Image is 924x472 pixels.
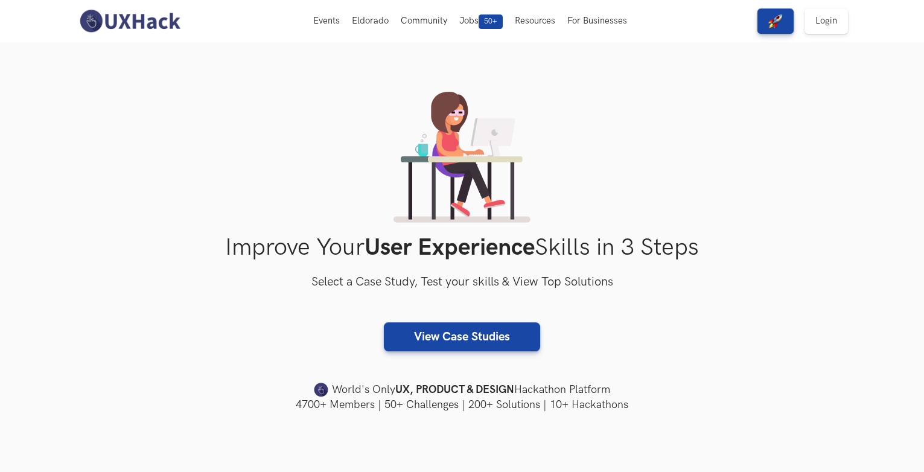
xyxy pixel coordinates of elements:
img: UXHack-logo.png [76,8,183,34]
h1: Improve Your Skills in 3 Steps [76,234,849,262]
img: lady working on laptop [393,92,531,223]
h3: Select a Case Study, Test your skills & View Top Solutions [76,273,849,292]
h4: 4700+ Members | 50+ Challenges | 200+ Solutions | 10+ Hackathons [76,397,849,412]
a: View Case Studies [384,322,540,351]
h4: World's Only Hackathon Platform [76,381,849,398]
img: rocket [768,14,783,28]
strong: User Experience [365,234,535,262]
span: 50+ [479,14,503,29]
a: Login [805,8,848,34]
img: uxhack-favicon-image.png [314,382,328,398]
strong: UX, PRODUCT & DESIGN [395,381,514,398]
